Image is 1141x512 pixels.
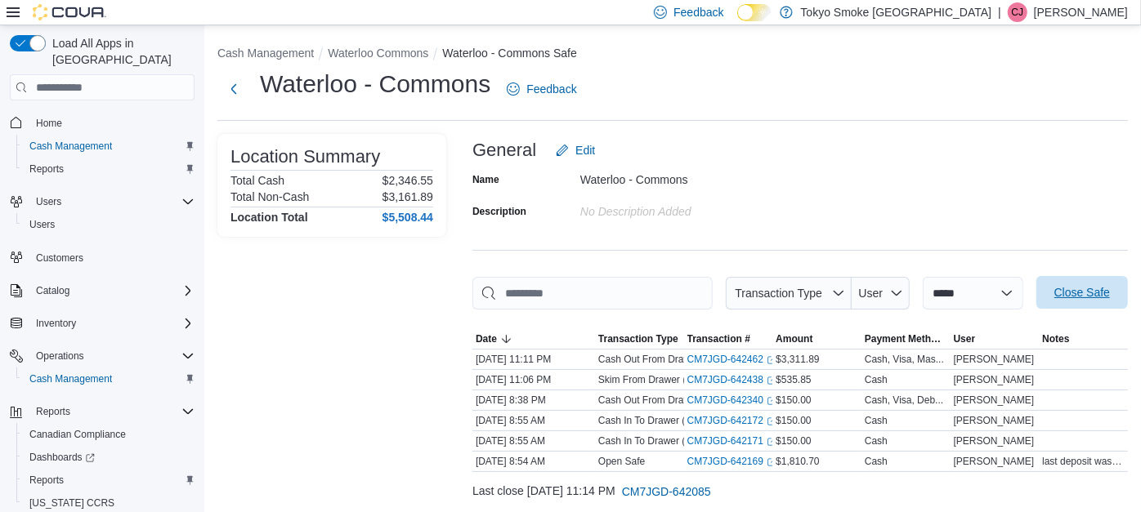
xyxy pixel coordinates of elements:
[383,174,433,187] p: $2,346.55
[735,287,822,300] span: Transaction Type
[954,414,1035,427] span: [PERSON_NAME]
[29,247,195,268] span: Customers
[29,314,195,333] span: Inventory
[472,452,595,471] div: [DATE] 8:54 AM
[23,159,195,179] span: Reports
[217,73,250,105] button: Next
[29,372,112,385] span: Cash Management
[16,446,201,469] a: Dashboards
[472,411,595,430] div: [DATE] 8:55 AM
[865,455,888,468] div: Cash
[687,394,776,407] a: CM7JGD-642340External link
[1042,455,1125,468] span: last deposit was written as 2 rolls of quarters not 2 quarters. adjusted for that we should be do...
[23,447,195,467] span: Dashboards
[36,117,62,130] span: Home
[29,314,83,333] button: Inventory
[859,287,884,300] span: User
[865,353,944,366] div: Cash, Visa, Mas...
[598,394,774,407] p: Cash Out From Drawer (Cash Drawer 1)
[673,4,723,20] span: Feedback
[772,329,861,349] button: Amount
[29,346,195,366] span: Operations
[687,455,776,468] a: CM7JGD-642169External link
[23,470,195,490] span: Reports
[36,349,84,363] span: Operations
[23,425,132,444] a: Canadian Compliance
[217,47,314,60] button: Cash Management
[865,332,947,345] span: Payment Methods
[687,353,776,366] a: CM7JGD-642462External link
[776,394,811,407] span: $150.00
[1039,329,1128,349] button: Notes
[1008,2,1027,22] div: Craig Jacobs
[3,400,201,423] button: Reports
[29,112,195,132] span: Home
[23,136,119,156] a: Cash Management
[29,496,114,510] span: [US_STATE] CCRS
[23,215,195,234] span: Users
[3,312,201,335] button: Inventory
[598,373,754,386] p: Skim From Drawer (Cash Drawer 3)
[726,277,852,309] button: Transaction Type
[865,434,888,447] div: Cash
[36,405,70,418] span: Reports
[472,390,595,410] div: [DATE] 8:38 PM
[472,475,1128,508] div: Last close [DATE] 11:14 PM
[3,345,201,367] button: Operations
[36,284,69,297] span: Catalog
[23,369,119,389] a: Cash Management
[29,248,90,268] a: Customers
[16,135,201,158] button: Cash Management
[1034,2,1128,22] p: [PERSON_NAME]
[852,277,910,309] button: User
[217,45,1128,65] nav: An example of EuiBreadcrumbs
[595,329,684,349] button: Transaction Type
[29,192,68,211] button: Users
[3,279,201,302] button: Catalog
[29,281,195,301] span: Catalog
[1012,2,1024,22] span: CJ
[3,246,201,269] button: Customers
[598,455,645,468] p: Open Safe
[575,142,595,158] span: Edit
[230,147,380,167] h3: Location Summary
[29,346,91,366] button: Operations
[36,317,76,330] span: Inventory
[1036,276,1128,309] button: Close Safe
[598,414,754,427] p: Cash In To Drawer (Cash Drawer 3)
[476,332,497,345] span: Date
[23,470,70,490] a: Reports
[23,136,195,156] span: Cash Management
[767,396,776,406] svg: External link
[29,281,76,301] button: Catalog
[865,414,888,427] div: Cash
[598,434,754,447] p: Cash In To Drawer (Cash Drawer 1)
[472,173,499,186] label: Name
[954,332,976,345] span: User
[776,414,811,427] span: $150.00
[230,190,310,203] h6: Total Non-Cash
[23,159,70,179] a: Reports
[767,437,776,447] svg: External link
[29,163,64,176] span: Reports
[29,114,69,133] a: Home
[472,277,713,309] input: This is a search bar. As you type, the results lower in the page will automatically filter.
[767,457,776,467] svg: External link
[472,140,536,160] h3: General
[954,373,1035,386] span: [PERSON_NAME]
[549,134,602,167] button: Edit
[580,198,799,218] div: No Description added
[23,447,101,467] a: Dashboards
[383,211,433,224] h4: $5,508.44
[1042,332,1069,345] span: Notes
[36,252,83,265] span: Customers
[615,475,718,508] button: CM7JGD-642085
[29,402,195,421] span: Reports
[16,469,201,492] button: Reports
[3,110,201,134] button: Home
[954,434,1035,447] span: [PERSON_NAME]
[776,353,819,366] span: $3,311.89
[580,167,799,186] div: Waterloo - Commons
[29,474,64,487] span: Reports
[776,455,819,468] span: $1,810.70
